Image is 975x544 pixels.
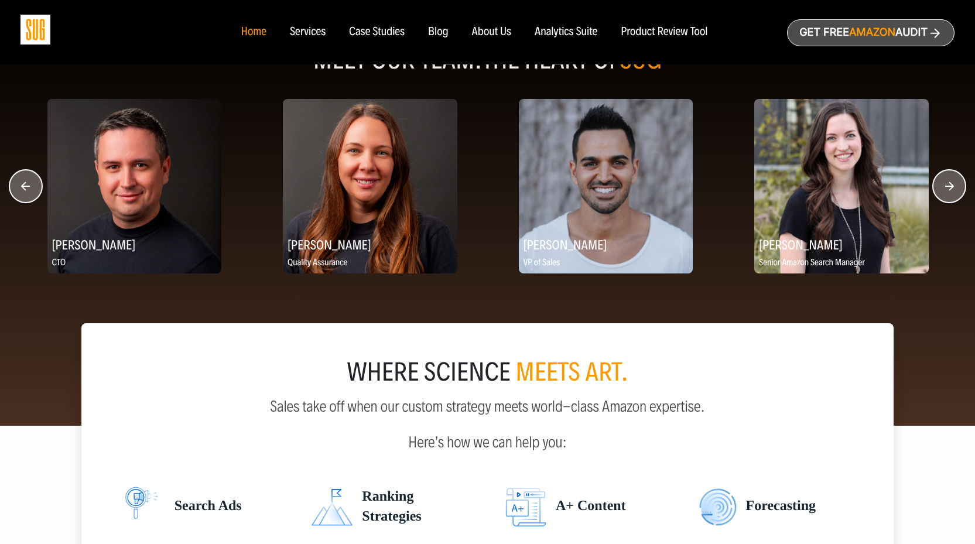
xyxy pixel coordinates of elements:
img: Rene Crandall, Senior Amazon Search Manager [754,99,929,273]
a: About Us [472,26,512,39]
h2: [PERSON_NAME] [283,233,457,256]
span: Ranking Strategies [353,487,421,528]
img: Konstantin Komarov, CTO [47,99,222,273]
a: Blog [428,26,449,39]
span: Forecasting [737,487,816,528]
img: Search ads [505,487,546,528]
p: Quality Assurance [283,256,457,271]
div: where science [110,361,866,384]
a: Product Review Tool [621,26,707,39]
p: VP of Sales [519,256,693,271]
img: Search ads [699,487,737,528]
span: meets art. [515,357,628,388]
a: Services [290,26,326,39]
span: A+ Content [546,487,626,528]
span: Search Ads [165,487,242,528]
p: Senior Amazon Search Manager [754,256,929,271]
img: Search ads [312,487,353,528]
h2: [PERSON_NAME] [519,233,693,256]
img: Viktoriia Komarova, Quality Assurance [283,99,457,273]
a: Analytics Suite [535,26,597,39]
a: Home [241,26,266,39]
a: Case Studies [349,26,405,39]
a: Get freeAmazonAudit [787,19,955,46]
img: Search ads [118,487,165,528]
h2: [PERSON_NAME] [47,233,222,256]
img: Jeff Siddiqi, VP of Sales [519,99,693,273]
span: Amazon [849,26,895,39]
img: Sug [20,15,50,45]
p: Sales take off when our custom strategy meets world-class Amazon expertise. [110,398,866,415]
p: CTO [47,256,222,271]
p: Here’s how we can help you: [110,425,866,451]
h2: [PERSON_NAME] [754,233,929,256]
